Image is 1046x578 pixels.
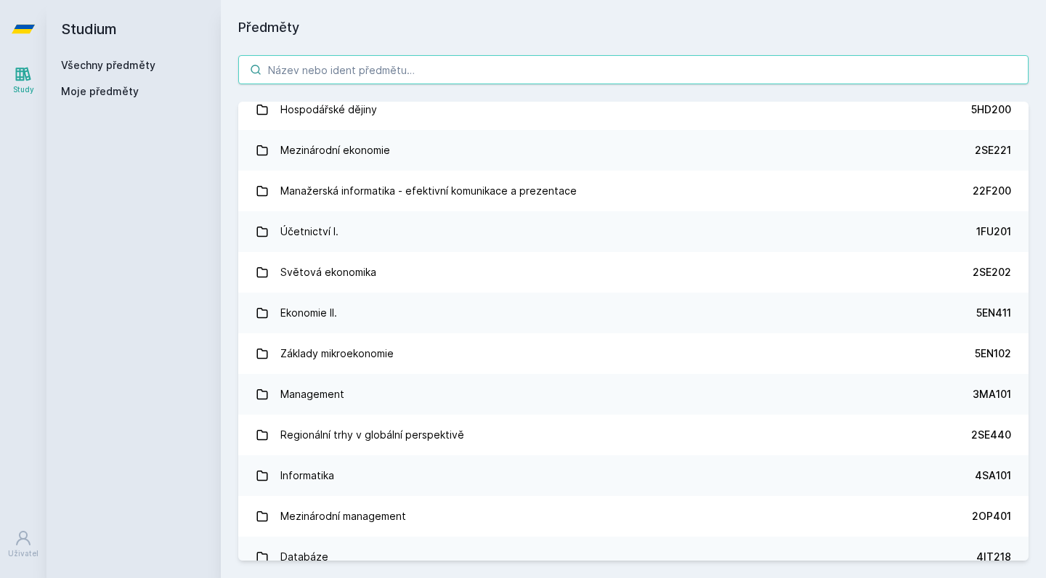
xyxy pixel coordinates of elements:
div: Study [13,84,34,95]
div: Management [280,380,344,409]
a: Informatika 4SA101 [238,455,1029,496]
a: Management 3MA101 [238,374,1029,415]
a: Manažerská informatika - efektivní komunikace a prezentace 22F200 [238,171,1029,211]
a: Uživatel [3,522,44,566]
a: Databáze 4IT218 [238,537,1029,577]
div: Informatika [280,461,334,490]
div: Manažerská informatika - efektivní komunikace a prezentace [280,176,577,205]
a: Mezinárodní management 2OP401 [238,496,1029,537]
a: Všechny předměty [61,59,155,71]
div: 5EN102 [975,346,1011,361]
span: Moje předměty [61,84,139,99]
div: Databáze [280,542,328,571]
a: Ekonomie II. 5EN411 [238,293,1029,333]
div: 2OP401 [972,509,1011,524]
div: 2SE202 [973,265,1011,280]
div: Účetnictví I. [280,217,338,246]
div: Uživatel [8,548,38,559]
div: 4SA101 [975,468,1011,483]
h1: Předměty [238,17,1029,38]
a: Study [3,58,44,102]
div: 22F200 [973,184,1011,198]
div: 5EN411 [976,306,1011,320]
a: Účetnictví I. 1FU201 [238,211,1029,252]
div: 5HD200 [971,102,1011,117]
div: 3MA101 [973,387,1011,402]
a: Regionální trhy v globální perspektivě 2SE440 [238,415,1029,455]
div: Základy mikroekonomie [280,339,394,368]
a: Mezinárodní ekonomie 2SE221 [238,130,1029,171]
div: Ekonomie II. [280,298,337,327]
a: Základy mikroekonomie 5EN102 [238,333,1029,374]
a: Světová ekonomika 2SE202 [238,252,1029,293]
a: Hospodářské dějiny 5HD200 [238,89,1029,130]
div: 2SE440 [971,428,1011,442]
input: Název nebo ident předmětu… [238,55,1029,84]
div: 2SE221 [975,143,1011,158]
div: 1FU201 [976,224,1011,239]
div: Hospodářské dějiny [280,95,377,124]
div: Světová ekonomika [280,258,376,287]
div: 4IT218 [976,550,1011,564]
div: Mezinárodní management [280,502,406,531]
div: Regionální trhy v globální perspektivě [280,420,464,449]
div: Mezinárodní ekonomie [280,136,390,165]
